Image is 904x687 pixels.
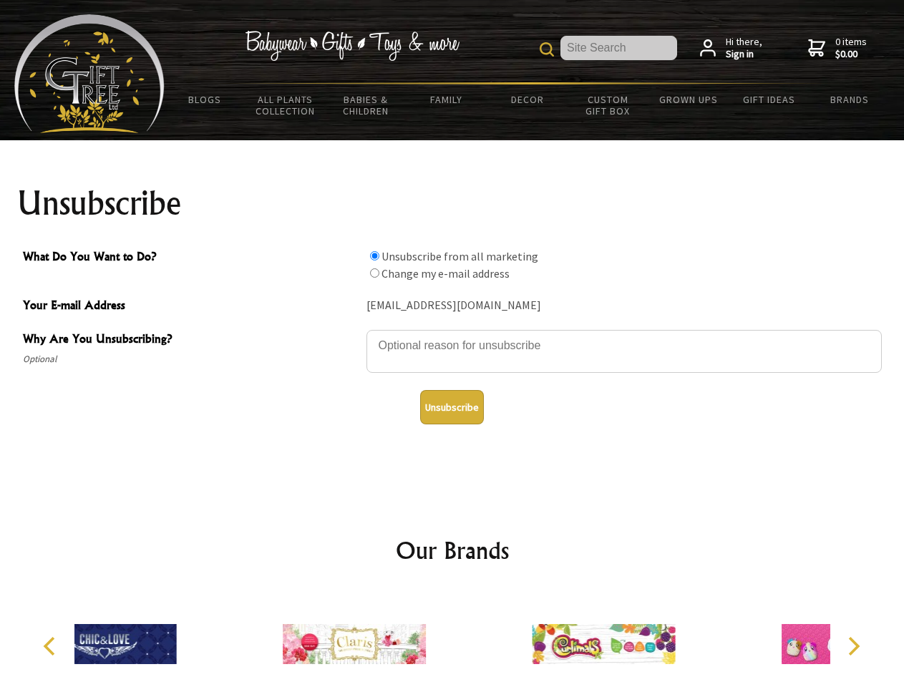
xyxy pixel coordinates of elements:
[370,251,379,260] input: What Do You Want to Do?
[23,296,359,317] span: Your E-mail Address
[381,249,538,263] label: Unsubscribe from all marketing
[487,84,568,114] a: Decor
[407,84,487,114] a: Family
[366,330,882,373] textarea: Why Are You Unsubscribing?
[165,84,246,114] a: BLOGS
[23,330,359,351] span: Why Are You Unsubscribing?
[245,31,460,61] img: Babywear - Gifts - Toys & more
[14,14,165,133] img: Babyware - Gifts - Toys and more...
[420,390,484,424] button: Unsubscribe
[835,35,867,61] span: 0 items
[835,48,867,61] strong: $0.00
[726,36,762,61] span: Hi there,
[326,84,407,126] a: Babies & Children
[29,533,876,567] h2: Our Brands
[366,295,882,317] div: [EMAIL_ADDRESS][DOMAIN_NAME]
[648,84,729,114] a: Grown Ups
[23,248,359,268] span: What Do You Want to Do?
[808,36,867,61] a: 0 items$0.00
[246,84,326,126] a: All Plants Collection
[370,268,379,278] input: What Do You Want to Do?
[36,630,67,662] button: Previous
[540,42,554,57] img: product search
[726,48,762,61] strong: Sign in
[381,266,510,281] label: Change my e-mail address
[837,630,869,662] button: Next
[700,36,762,61] a: Hi there,Sign in
[729,84,810,114] a: Gift Ideas
[810,84,890,114] a: Brands
[17,186,888,220] h1: Unsubscribe
[23,351,359,368] span: Optional
[560,36,677,60] input: Site Search
[568,84,648,126] a: Custom Gift Box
